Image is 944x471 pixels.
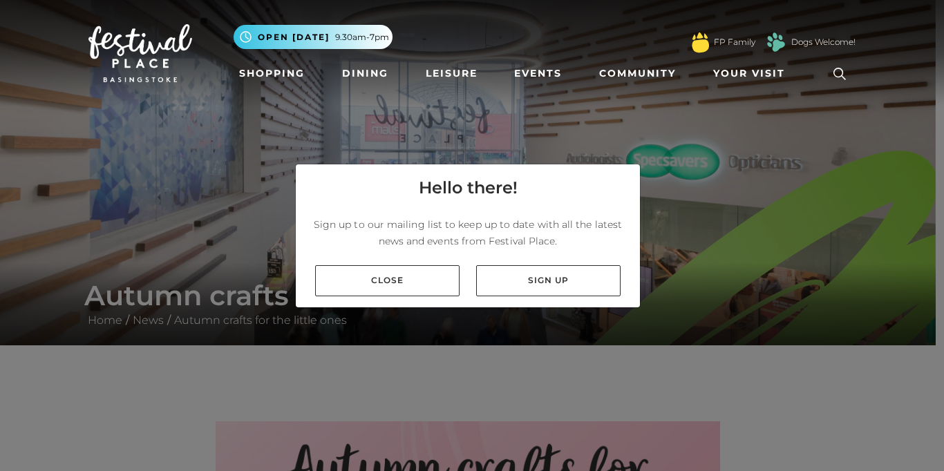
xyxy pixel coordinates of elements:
[307,216,629,249] p: Sign up to our mailing list to keep up to date with all the latest news and events from Festival ...
[509,61,567,86] a: Events
[708,61,797,86] a: Your Visit
[791,36,856,48] a: Dogs Welcome!
[337,61,394,86] a: Dining
[234,25,393,49] button: Open [DATE] 9.30am-7pm
[420,61,483,86] a: Leisure
[713,66,785,81] span: Your Visit
[335,31,389,44] span: 9.30am-7pm
[594,61,681,86] a: Community
[258,31,330,44] span: Open [DATE]
[476,265,621,296] a: Sign up
[419,175,518,200] h4: Hello there!
[88,24,192,82] img: Festival Place Logo
[315,265,460,296] a: Close
[234,61,310,86] a: Shopping
[714,36,755,48] a: FP Family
